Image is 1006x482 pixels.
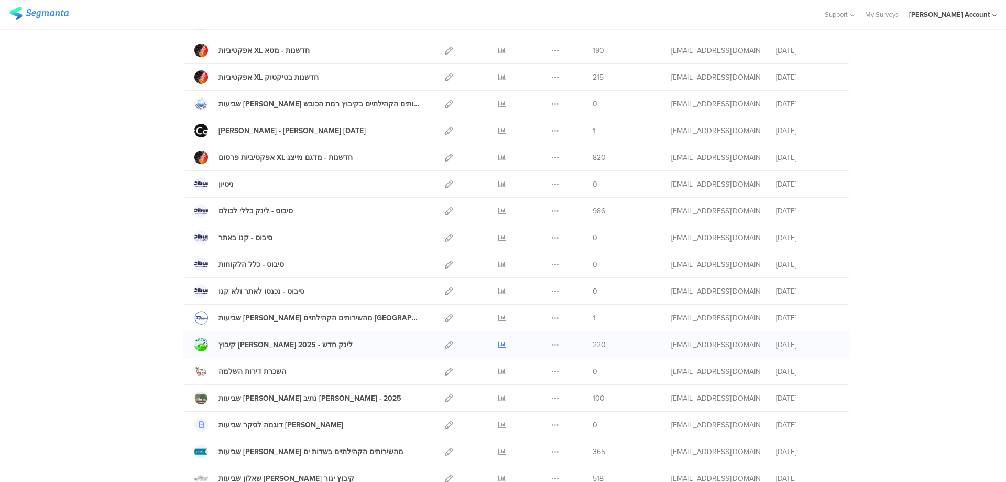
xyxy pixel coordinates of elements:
a: ניסיון [194,177,234,191]
div: סיבוס - קנו באתר [218,232,272,243]
div: אפקטיביות XL חדשנות - מטא [218,45,310,56]
div: miri@miridikman.co.il [671,339,760,350]
a: שביעות [PERSON_NAME] מהשירותים הקהילתיים בשדות ים [194,445,403,458]
span: 0 [593,366,597,377]
img: segmanta logo [9,7,69,20]
div: miri@miridikman.co.il [671,45,760,56]
span: 0 [593,179,597,190]
div: סקר מקאן - גל 7 ספטמבר 25 [218,125,366,136]
div: [DATE] [776,259,839,270]
span: Support [825,9,848,19]
a: סיבוס - נכנסו לאתר ולא קנו [194,284,304,298]
div: שביעות רצון מהשירותים הקהילתיים בקיבוץ רמת הכובש [218,99,422,110]
div: miri@miridikman.co.il [671,420,760,431]
span: 0 [593,286,597,297]
span: 0 [593,259,597,270]
div: שביעות רצון מהשירותים הקהילתיים בשדה בוקר [218,313,422,324]
a: אפקטיביות פרסום XL חדשנות - מדגם מייצג [194,151,353,164]
div: [DATE] [776,446,839,457]
div: [PERSON_NAME] Account [909,9,990,19]
a: סיבוס - קנו באתר [194,231,272,244]
div: [DATE] [776,286,839,297]
a: סיבוס - לינק כללי לכולם [194,204,293,218]
div: השכרת דירות השלמה [218,366,286,377]
div: אפקטיביות פרסום XL חדשנות - מדגם מייצג [218,152,353,163]
div: סיבוס - נכנסו לאתר ולא קנו [218,286,304,297]
div: miri@miridikman.co.il [671,152,760,163]
div: miri@miridikman.co.il [671,286,760,297]
div: [DATE] [776,45,839,56]
span: 0 [593,420,597,431]
span: 0 [593,232,597,243]
div: miri@miridikman.co.il [671,366,760,377]
span: 190 [593,45,604,56]
div: miri@miridikman.co.il [671,393,760,404]
div: miri@miridikman.co.il [671,232,760,243]
div: miri@miridikman.co.il [671,446,760,457]
a: אפקטיביות XL חדשנות בטיקטוק [194,70,319,84]
div: [DATE] [776,125,839,136]
div: [DATE] [776,206,839,217]
div: miri@miridikman.co.il [671,99,760,110]
div: [DATE] [776,393,839,404]
span: 100 [593,393,605,404]
span: 365 [593,446,605,457]
div: miri@miridikman.co.il [671,72,760,83]
div: שביעות רצון נתיב הלה - 2025 [218,393,401,404]
a: סיבוס - כלל הלקוחות [194,258,284,271]
a: דוגמה לסקר שביעות [PERSON_NAME] [194,418,343,432]
div: דוגמה לסקר שביעות רצון [218,420,343,431]
div: סיבוס - לינק כללי לכולם [218,206,293,217]
span: 0 [593,99,597,110]
a: שביעות [PERSON_NAME] מהשירותים הקהילתיים [GEOGRAPHIC_DATA] [194,311,422,325]
div: [DATE] [776,232,839,243]
div: [DATE] [776,72,839,83]
div: [DATE] [776,339,839,350]
a: השכרת דירות השלמה [194,365,286,378]
div: אפקטיביות XL חדשנות בטיקטוק [218,72,319,83]
div: [DATE] [776,366,839,377]
div: שביעות רצון מהשירותים הקהילתיים בשדות ים [218,446,403,457]
div: [DATE] [776,313,839,324]
a: שביעות [PERSON_NAME] מהשירותים הקהילתיים בקיבוץ רמת הכובש [194,97,422,111]
div: [DATE] [776,152,839,163]
span: 1 [593,313,595,324]
div: miri@miridikman.co.il [671,125,760,136]
div: miri@miridikman.co.il [671,313,760,324]
span: 215 [593,72,604,83]
span: 986 [593,206,605,217]
span: 1 [593,125,595,136]
a: אפקטיביות XL חדשנות - מטא [194,44,310,57]
a: [PERSON_NAME] - [PERSON_NAME] [DATE] [194,124,366,137]
div: miri@miridikman.co.il [671,179,760,190]
div: [DATE] [776,420,839,431]
div: סיבוס - כלל הלקוחות [218,259,284,270]
div: קיבוץ עינת 2025 - לינק חדש [218,339,353,350]
span: 220 [593,339,606,350]
div: [DATE] [776,179,839,190]
span: 820 [593,152,606,163]
div: ניסיון [218,179,234,190]
div: miri@miridikman.co.il [671,259,760,270]
a: שביעות [PERSON_NAME] נתיב [PERSON_NAME] - 2025 [194,391,401,405]
div: [DATE] [776,99,839,110]
div: miri@miridikman.co.il [671,206,760,217]
a: קיבוץ [PERSON_NAME] 2025 - לינק חדש [194,338,353,351]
